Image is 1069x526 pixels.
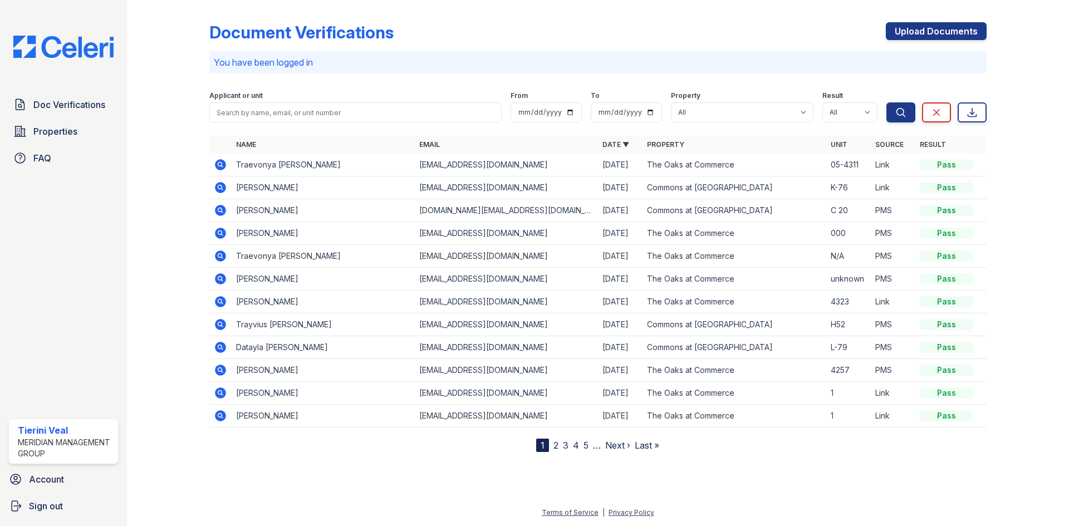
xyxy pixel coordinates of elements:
[826,245,871,268] td: N/A
[920,159,973,170] div: Pass
[563,440,568,451] a: 3
[232,313,415,336] td: Trayvius [PERSON_NAME]
[920,273,973,284] div: Pass
[232,291,415,313] td: [PERSON_NAME]
[4,36,122,58] img: CE_Logo_Blue-a8612792a0a2168367f1c8372b55b34899dd931a85d93a1a3d3e32e68fde9ad4.png
[920,205,973,216] div: Pass
[826,359,871,382] td: 4257
[29,499,63,513] span: Sign out
[920,387,973,399] div: Pass
[920,250,973,262] div: Pass
[598,154,643,176] td: [DATE]
[214,56,982,69] p: You have been logged in
[826,313,871,336] td: H52
[9,147,118,169] a: FAQ
[671,91,700,100] label: Property
[232,382,415,405] td: [PERSON_NAME]
[635,440,659,451] a: Last »
[33,98,105,111] span: Doc Verifications
[415,359,598,382] td: [EMAIL_ADDRESS][DOMAIN_NAME]
[920,319,973,330] div: Pass
[9,120,118,142] a: Properties
[232,176,415,199] td: [PERSON_NAME]
[875,140,904,149] a: Source
[591,91,600,100] label: To
[593,439,601,452] span: …
[920,182,973,193] div: Pass
[232,359,415,382] td: [PERSON_NAME]
[598,359,643,382] td: [DATE]
[209,91,263,100] label: Applicant or unit
[826,222,871,245] td: 000
[232,336,415,359] td: Datayla [PERSON_NAME]
[415,245,598,268] td: [EMAIL_ADDRESS][DOMAIN_NAME]
[598,405,643,427] td: [DATE]
[598,199,643,222] td: [DATE]
[573,440,579,451] a: 4
[602,508,605,517] div: |
[643,222,826,245] td: The Oaks at Commerce
[415,199,598,222] td: [DOMAIN_NAME][EMAIL_ADDRESS][DOMAIN_NAME]
[886,22,987,40] a: Upload Documents
[415,336,598,359] td: [EMAIL_ADDRESS][DOMAIN_NAME]
[209,22,394,42] div: Document Verifications
[232,222,415,245] td: [PERSON_NAME]
[647,140,684,149] a: Property
[643,313,826,336] td: Commons at [GEOGRAPHIC_DATA]
[4,468,122,490] a: Account
[871,405,915,427] td: Link
[209,102,502,122] input: Search by name, email, or unit number
[826,268,871,291] td: unknown
[643,245,826,268] td: The Oaks at Commerce
[920,140,946,149] a: Result
[826,154,871,176] td: 05-4311
[920,228,973,239] div: Pass
[609,508,654,517] a: Privacy Policy
[18,424,114,437] div: Tierini Veal
[643,291,826,313] td: The Oaks at Commerce
[232,199,415,222] td: [PERSON_NAME]
[9,94,118,116] a: Doc Verifications
[643,199,826,222] td: Commons at [GEOGRAPHIC_DATA]
[826,336,871,359] td: L-79
[826,199,871,222] td: C 20
[826,291,871,313] td: 4323
[831,140,847,149] a: Unit
[598,222,643,245] td: [DATE]
[602,140,629,149] a: Date ▼
[598,382,643,405] td: [DATE]
[643,336,826,359] td: Commons at [GEOGRAPHIC_DATA]
[598,245,643,268] td: [DATE]
[822,91,843,100] label: Result
[871,222,915,245] td: PMS
[232,245,415,268] td: Traevonya [PERSON_NAME]
[536,439,549,452] div: 1
[826,405,871,427] td: 1
[232,154,415,176] td: Traevonya [PERSON_NAME]
[415,291,598,313] td: [EMAIL_ADDRESS][DOMAIN_NAME]
[920,296,973,307] div: Pass
[33,125,77,138] span: Properties
[871,382,915,405] td: Link
[871,245,915,268] td: PMS
[4,495,122,517] a: Sign out
[643,359,826,382] td: The Oaks at Commerce
[419,140,440,149] a: Email
[920,410,973,421] div: Pass
[232,268,415,291] td: [PERSON_NAME]
[871,336,915,359] td: PMS
[415,313,598,336] td: [EMAIL_ADDRESS][DOMAIN_NAME]
[415,405,598,427] td: [EMAIL_ADDRESS][DOMAIN_NAME]
[871,154,915,176] td: Link
[643,382,826,405] td: The Oaks at Commerce
[826,382,871,405] td: 1
[33,151,51,165] span: FAQ
[920,365,973,376] div: Pass
[643,405,826,427] td: The Oaks at Commerce
[598,336,643,359] td: [DATE]
[871,359,915,382] td: PMS
[871,291,915,313] td: Link
[232,405,415,427] td: [PERSON_NAME]
[598,291,643,313] td: [DATE]
[598,313,643,336] td: [DATE]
